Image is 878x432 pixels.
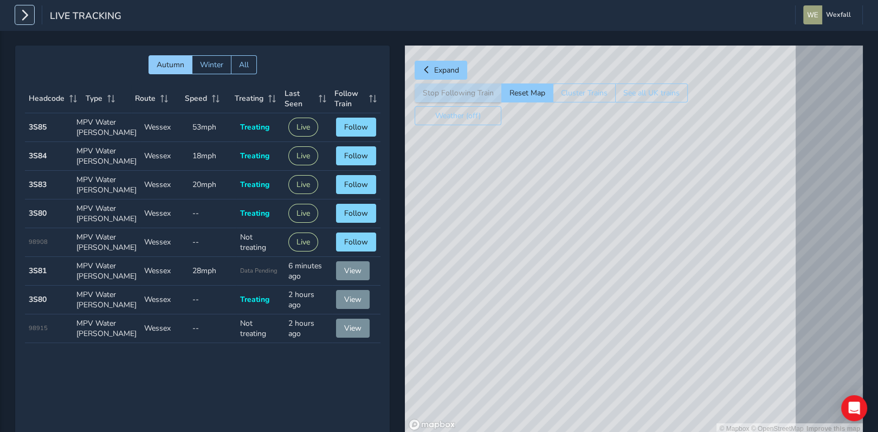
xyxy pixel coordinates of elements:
span: Treating [240,151,269,161]
td: 28mph [189,257,237,286]
button: Live [288,118,318,137]
button: Autumn [149,55,192,74]
span: Treating [240,122,269,132]
td: MPV Water [PERSON_NAME] [73,228,140,257]
td: Not treating [236,228,285,257]
button: View [336,319,370,338]
img: diamond-layout [803,5,822,24]
td: Wessex [140,171,189,199]
strong: 3S84 [29,151,47,161]
td: Not treating [236,314,285,343]
strong: 3S80 [29,208,47,218]
td: -- [189,286,237,314]
button: All [231,55,257,74]
strong: 3S85 [29,122,47,132]
button: Expand [415,61,467,80]
span: Follow Train [334,88,365,109]
td: MPV Water [PERSON_NAME] [73,286,140,314]
td: Wessex [140,286,189,314]
span: 98908 [29,238,48,246]
td: MPV Water [PERSON_NAME] [73,142,140,171]
td: Wessex [140,142,189,171]
div: Open Intercom Messenger [841,395,867,421]
td: 20mph [189,171,237,199]
td: -- [189,228,237,257]
span: Treating [240,294,269,305]
button: Live [288,175,318,194]
td: MPV Water [PERSON_NAME] [73,199,140,228]
span: Live Tracking [50,9,121,24]
td: 53mph [189,113,237,142]
span: Data Pending [240,267,277,275]
td: 2 hours ago [285,286,333,314]
td: 18mph [189,142,237,171]
td: Wessex [140,257,189,286]
td: MPV Water [PERSON_NAME] [73,314,140,343]
button: Weather (off) [415,106,501,125]
span: Wexfall [826,5,851,24]
span: Route [135,93,156,104]
button: Winter [192,55,231,74]
button: Follow [336,175,376,194]
span: Follow [344,179,368,190]
strong: 3S81 [29,266,47,276]
strong: 3S80 [29,294,47,305]
button: Follow [336,204,376,223]
span: Follow [344,122,368,132]
span: Headcode [29,93,64,104]
span: 98915 [29,324,48,332]
td: MPV Water [PERSON_NAME] [73,257,140,286]
button: Reset Map [501,83,553,102]
span: Follow [344,237,368,247]
span: Last Seen [285,88,315,109]
td: Wessex [140,199,189,228]
span: Expand [434,65,459,75]
strong: 3S83 [29,179,47,190]
span: Follow [344,151,368,161]
button: Follow [336,118,376,137]
span: Treating [240,179,269,190]
td: Wessex [140,228,189,257]
td: MPV Water [PERSON_NAME] [73,113,140,142]
td: Wessex [140,113,189,142]
button: Live [288,204,318,223]
button: Follow [336,146,376,165]
span: View [344,266,361,276]
span: Follow [344,208,368,218]
span: Autumn [157,60,184,70]
td: 6 minutes ago [285,257,333,286]
button: See all UK trains [615,83,688,102]
span: Treating [240,208,269,218]
td: Wessex [140,314,189,343]
button: View [336,290,370,309]
span: All [239,60,249,70]
span: View [344,323,361,333]
button: Live [288,146,318,165]
button: Cluster Trains [553,83,615,102]
button: Follow [336,233,376,252]
td: 2 hours ago [285,314,333,343]
span: Type [86,93,102,104]
button: Live [288,233,318,252]
td: -- [189,199,237,228]
span: Winter [200,60,223,70]
td: MPV Water [PERSON_NAME] [73,171,140,199]
span: View [344,294,361,305]
span: Speed [185,93,207,104]
td: -- [189,314,237,343]
button: View [336,261,370,280]
button: Wexfall [803,5,855,24]
span: Treating [235,93,263,104]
